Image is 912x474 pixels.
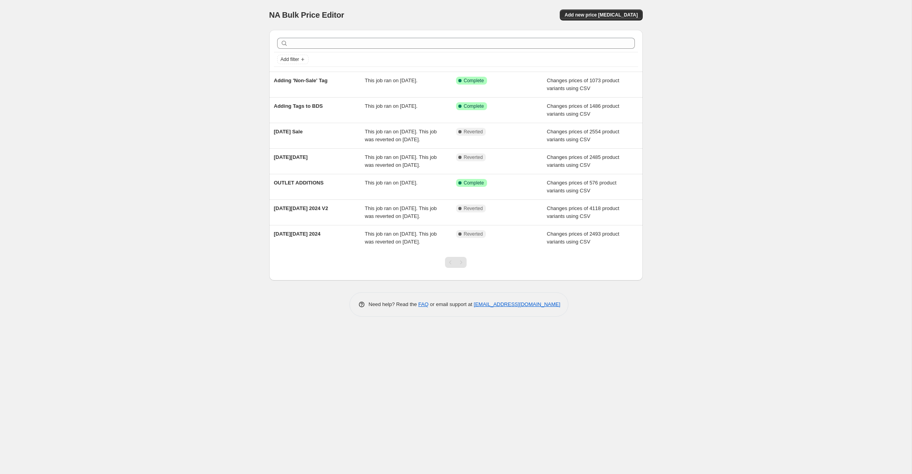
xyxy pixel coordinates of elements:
[365,231,437,245] span: This job ran on [DATE]. This job was reverted on [DATE].
[547,231,619,245] span: Changes prices of 2493 product variants using CSV
[547,77,619,91] span: Changes prices of 1073 product variants using CSV
[365,154,437,168] span: This job ran on [DATE]. This job was reverted on [DATE].
[274,103,323,109] span: Adding Tags to BDS
[474,301,560,307] a: [EMAIL_ADDRESS][DOMAIN_NAME]
[547,103,619,117] span: Changes prices of 1486 product variants using CSV
[365,205,437,219] span: This job ran on [DATE]. This job was reverted on [DATE].
[464,180,484,186] span: Complete
[445,257,467,268] nav: Pagination
[464,103,484,109] span: Complete
[547,129,619,142] span: Changes prices of 2554 product variants using CSV
[547,180,616,194] span: Changes prices of 576 product variants using CSV
[564,12,638,18] span: Add new price [MEDICAL_DATA]
[418,301,428,307] a: FAQ
[281,56,299,63] span: Add filter
[464,77,484,84] span: Complete
[365,180,417,186] span: This job ran on [DATE].
[365,77,417,83] span: This job ran on [DATE].
[369,301,419,307] span: Need help? Read the
[274,231,321,237] span: [DATE][DATE] 2024
[464,154,483,160] span: Reverted
[464,129,483,135] span: Reverted
[560,9,642,20] button: Add new price [MEDICAL_DATA]
[277,55,309,64] button: Add filter
[274,205,328,211] span: [DATE][DATE] 2024 V2
[464,231,483,237] span: Reverted
[274,77,328,83] span: Adding 'Non-Sale' Tag
[365,129,437,142] span: This job ran on [DATE]. This job was reverted on [DATE].
[365,103,417,109] span: This job ran on [DATE].
[274,154,308,160] span: [DATE][DATE]
[547,154,619,168] span: Changes prices of 2485 product variants using CSV
[464,205,483,212] span: Reverted
[428,301,474,307] span: or email support at
[274,129,303,135] span: [DATE] Sale
[547,205,619,219] span: Changes prices of 4118 product variants using CSV
[274,180,324,186] span: OUTLET ADDITIONS
[269,11,344,19] span: NA Bulk Price Editor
